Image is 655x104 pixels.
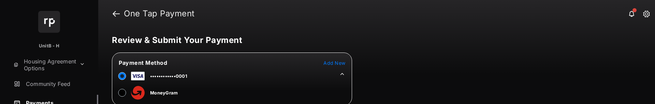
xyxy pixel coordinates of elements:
[124,10,195,18] strong: One Tap Payment
[112,36,636,44] h5: Review & Submit Your Payment
[150,73,187,79] span: ••••••••••••0001
[323,60,345,66] span: Add New
[11,76,98,92] a: Community Feed
[38,11,60,33] img: svg+xml;base64,PHN2ZyB4bWxucz0iaHR0cDovL3d3dy53My5vcmcvMjAwMC9zdmciIHdpZHRoPSI2NCIgaGVpZ2h0PSI2NC...
[39,43,59,49] p: UnitB - H
[119,59,167,66] span: Payment Method
[11,57,77,73] a: Housing Agreement Options
[150,90,178,95] span: MoneyGram
[323,59,345,66] button: Add New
